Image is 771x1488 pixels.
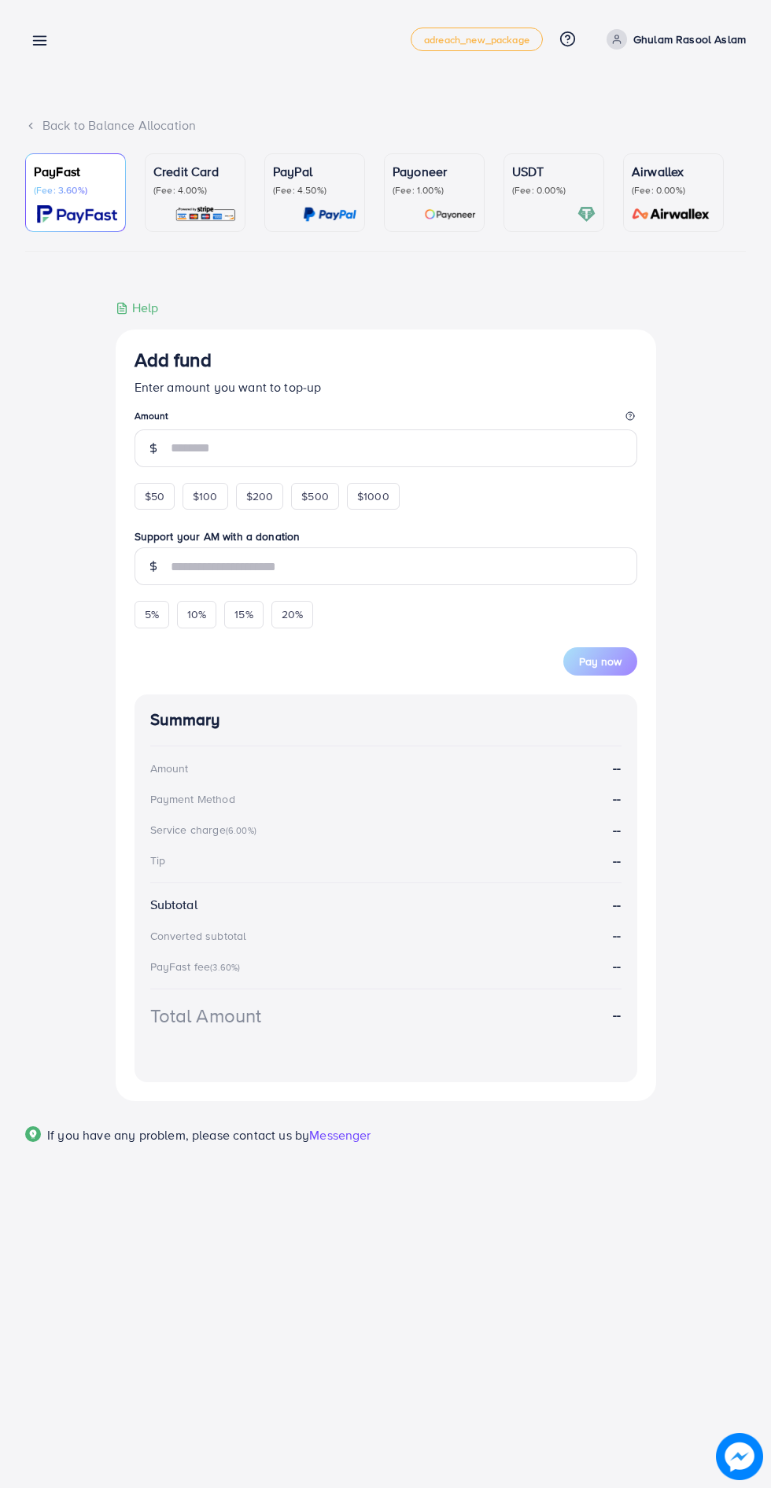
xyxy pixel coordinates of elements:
[613,896,621,914] strong: --
[579,654,622,669] span: Pay now
[150,896,197,914] div: Subtotal
[613,821,621,838] strong: --
[577,205,596,223] img: card
[633,30,746,49] p: Ghulam Rasool Aslam
[150,761,189,776] div: Amount
[150,822,261,838] div: Service charge
[632,162,715,181] p: Airwallex
[600,29,746,50] a: Ghulam Rasool Aslam
[632,184,715,197] p: (Fee: 0.00%)
[309,1126,371,1144] span: Messenger
[47,1126,309,1144] span: If you have any problem, please contact us by
[34,162,117,181] p: PayFast
[627,205,715,223] img: card
[145,606,159,622] span: 5%
[393,184,476,197] p: (Fee: 1.00%)
[357,488,389,504] span: $1000
[613,1006,621,1024] strong: --
[25,116,746,134] div: Back to Balance Allocation
[613,957,621,974] strong: --
[512,184,596,197] p: (Fee: 0.00%)
[187,606,206,622] span: 10%
[301,488,329,504] span: $500
[150,959,245,974] div: PayFast fee
[135,378,637,396] p: Enter amount you want to top-up
[193,488,218,504] span: $100
[37,205,117,223] img: card
[150,928,247,944] div: Converted subtotal
[210,961,240,974] small: (3.60%)
[153,184,237,197] p: (Fee: 4.00%)
[512,162,596,181] p: USDT
[393,162,476,181] p: Payoneer
[145,488,164,504] span: $50
[34,184,117,197] p: (Fee: 3.60%)
[234,606,253,622] span: 15%
[613,852,621,869] strong: --
[563,647,637,676] button: Pay now
[613,926,621,945] strong: --
[273,184,356,197] p: (Fee: 4.50%)
[150,710,622,730] h4: Summary
[175,205,237,223] img: card
[150,1002,262,1029] div: Total Amount
[716,1433,762,1479] img: image
[135,409,637,429] legend: Amount
[25,1126,41,1142] img: Popup guide
[411,28,543,51] a: adreach_new_package
[135,529,637,544] label: Support your AM with a donation
[116,299,159,317] div: Help
[150,853,165,868] div: Tip
[424,35,529,45] span: adreach_new_package
[613,790,621,808] strong: --
[303,205,356,223] img: card
[273,162,356,181] p: PayPal
[150,791,235,807] div: Payment Method
[246,488,274,504] span: $200
[135,348,212,371] h3: Add fund
[613,759,621,777] strong: --
[282,606,303,622] span: 20%
[424,205,476,223] img: card
[226,824,256,837] small: (6.00%)
[153,162,237,181] p: Credit Card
